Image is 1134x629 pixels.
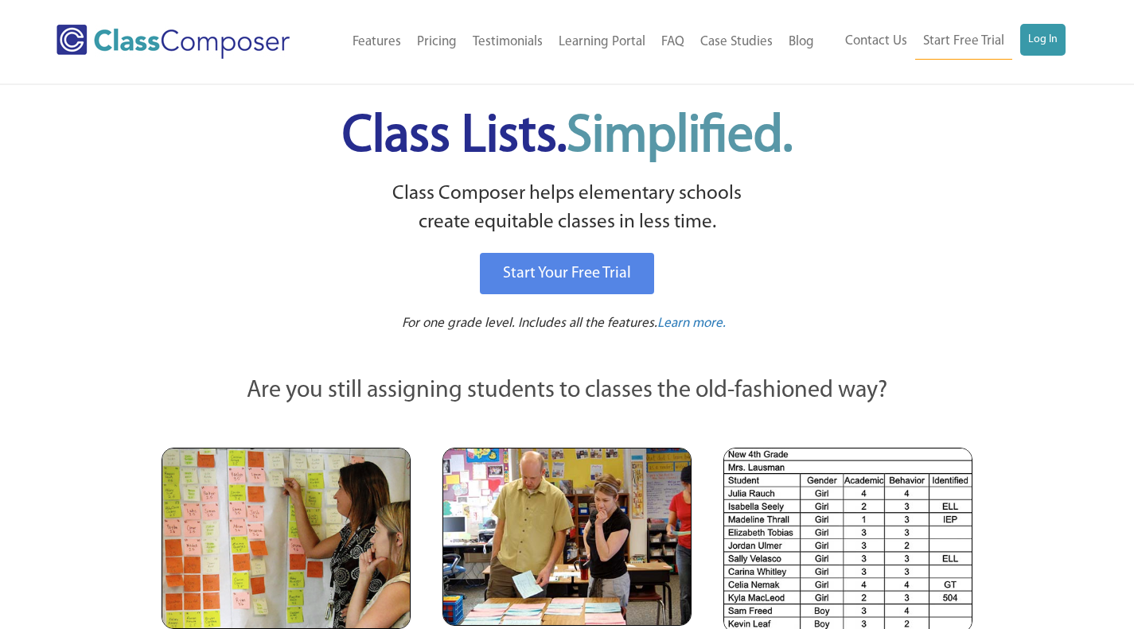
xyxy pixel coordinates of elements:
[409,25,465,60] a: Pricing
[159,180,976,238] p: Class Composer helps elementary schools create equitable classes in less time.
[567,111,793,163] span: Simplified.
[915,24,1012,60] a: Start Free Trial
[480,253,654,294] a: Start Your Free Trial
[324,25,822,60] nav: Header Menu
[1020,24,1066,56] a: Log In
[57,25,290,59] img: Class Composer
[345,25,409,60] a: Features
[402,316,657,330] span: For one grade level. Includes all the features.
[442,448,692,625] img: Blue and Pink Paper Cards
[657,316,726,330] span: Learn more.
[503,266,631,281] span: Start Your Free Trial
[837,24,915,59] a: Contact Us
[653,25,692,60] a: FAQ
[342,111,793,163] span: Class Lists.
[781,25,822,60] a: Blog
[465,25,551,60] a: Testimonials
[657,314,726,334] a: Learn more.
[551,25,653,60] a: Learning Portal
[162,374,973,409] p: Are you still assigning students to classes the old-fashioned way?
[822,24,1066,60] nav: Header Menu
[692,25,781,60] a: Case Studies
[162,448,411,629] img: Teachers Looking at Sticky Notes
